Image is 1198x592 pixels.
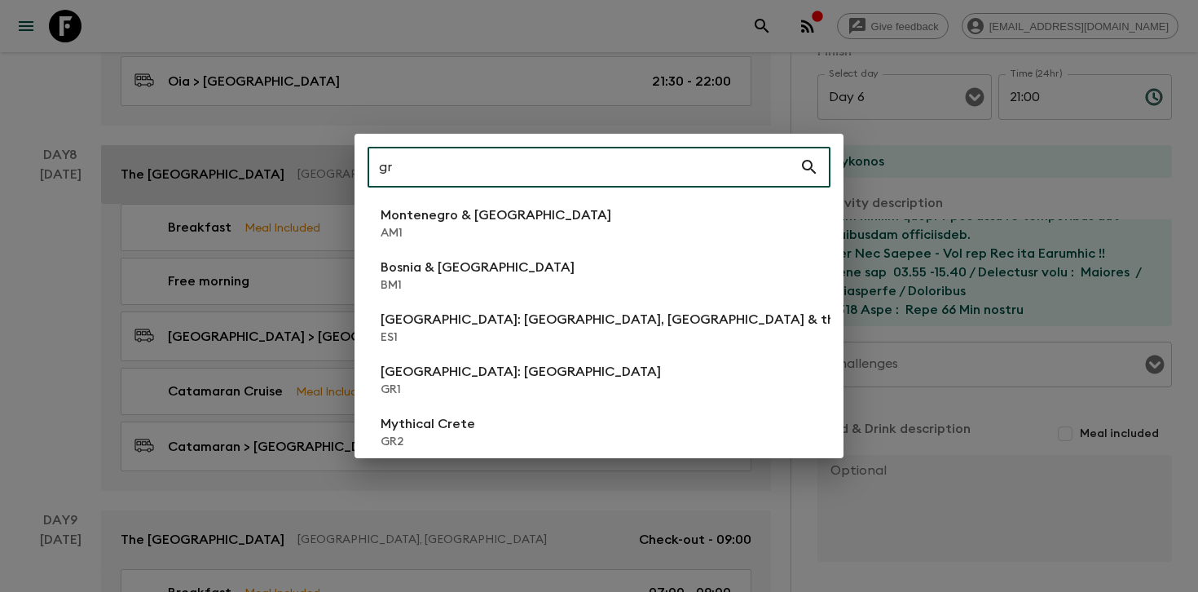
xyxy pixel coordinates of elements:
[381,225,611,241] p: AM1
[381,310,882,329] p: [GEOGRAPHIC_DATA]: [GEOGRAPHIC_DATA], [GEOGRAPHIC_DATA] & the coast
[381,382,661,398] p: GR1
[381,362,661,382] p: [GEOGRAPHIC_DATA]: [GEOGRAPHIC_DATA]
[381,258,575,277] p: Bosnia & [GEOGRAPHIC_DATA]
[381,329,882,346] p: ES1
[381,277,575,294] p: BM1
[381,434,475,450] p: GR2
[368,144,799,190] input: Search adventures...
[381,205,611,225] p: Montenegro & [GEOGRAPHIC_DATA]
[381,414,475,434] p: Mythical Crete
